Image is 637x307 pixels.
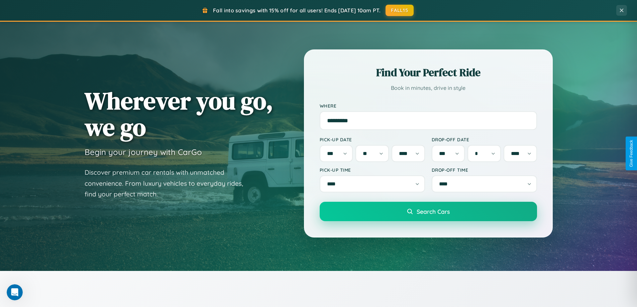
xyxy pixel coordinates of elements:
label: Drop-off Time [432,167,537,173]
p: Discover premium car rentals with unmatched convenience. From luxury vehicles to everyday rides, ... [85,167,252,200]
label: Where [320,103,537,109]
span: Fall into savings with 15% off for all users! Ends [DATE] 10am PT. [213,7,381,14]
h3: Begin your journey with CarGo [85,147,202,157]
button: Search Cars [320,202,537,221]
p: Book in minutes, drive in style [320,83,537,93]
iframe: Intercom live chat [7,284,23,300]
label: Drop-off Date [432,137,537,142]
label: Pick-up Time [320,167,425,173]
h1: Wherever you go, we go [85,88,273,140]
h2: Find Your Perfect Ride [320,65,537,80]
label: Pick-up Date [320,137,425,142]
div: Give Feedback [629,140,634,167]
button: FALL15 [386,5,414,16]
span: Search Cars [417,208,450,215]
